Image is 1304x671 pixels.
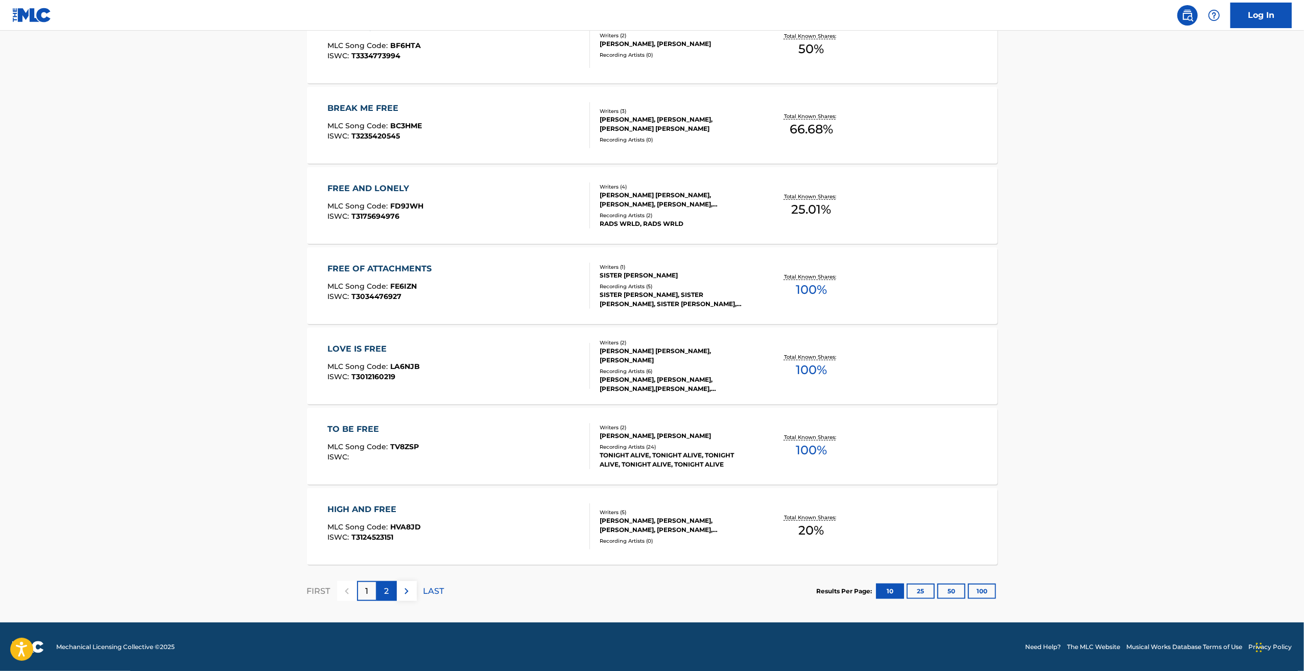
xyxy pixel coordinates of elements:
[600,212,754,219] div: Recording Artists ( 2 )
[600,107,754,115] div: Writers ( 3 )
[796,441,827,459] span: 100 %
[600,346,754,365] div: [PERSON_NAME] [PERSON_NAME], [PERSON_NAME]
[307,408,998,484] a: TO BE FREEMLC Song Code:TV8ZSPISWC:Writers (2)[PERSON_NAME], [PERSON_NAME]Recording Artists (24)T...
[600,375,754,394] div: [PERSON_NAME], [PERSON_NAME],[PERSON_NAME],[PERSON_NAME], [PERSON_NAME], [PERSON_NAME] & [PERSON_...
[351,212,399,221] span: T3175694976
[600,443,754,451] div: Recording Artists ( 24 )
[600,290,754,309] div: SISTER [PERSON_NAME], SISTER [PERSON_NAME], SISTER [PERSON_NAME], SISTER [PERSON_NAME], SISTER [P...
[600,516,754,535] div: [PERSON_NAME], [PERSON_NAME], [PERSON_NAME], [PERSON_NAME], [PERSON_NAME]
[600,271,754,280] div: SISTER [PERSON_NAME]
[1208,9,1220,21] img: help
[390,522,421,531] span: HVA8JD
[876,584,904,599] button: 10
[307,488,998,565] a: HIGH AND FREEMLC Song Code:HVA8JDISWC:T3124523151Writers (5)[PERSON_NAME], [PERSON_NAME], [PERSON...
[600,136,754,144] div: Recording Artists ( 0 )
[784,193,839,200] p: Total Known Shares:
[351,51,400,60] span: T3334773994
[784,353,839,361] p: Total Known Shares:
[423,585,444,597] p: LAST
[307,7,998,83] a: BREAKING FREEMLC Song Code:BF6HTAISWC:T3334773994Writers (2)[PERSON_NAME], [PERSON_NAME]Recording...
[798,40,824,58] span: 50 %
[1126,642,1242,652] a: Musical Works Database Terms of Use
[327,212,351,221] span: ISWC :
[12,8,52,22] img: MLC Logo
[600,51,754,59] div: Recording Artists ( 0 )
[600,537,754,545] div: Recording Artists ( 0 )
[327,263,437,275] div: FREE OF ATTACHMENTS
[327,343,420,355] div: LOVE IS FREE
[784,514,839,521] p: Total Known Shares:
[327,121,390,130] span: MLC Song Code :
[600,183,754,191] div: Writers ( 4 )
[327,442,390,451] span: MLC Song Code :
[327,533,351,542] span: ISWC :
[327,102,422,114] div: BREAK ME FREE
[937,584,965,599] button: 50
[12,641,44,653] img: logo
[390,121,422,130] span: BC3HME
[1067,642,1120,652] a: The MLC Website
[327,503,421,516] div: HIGH AND FREE
[968,584,996,599] button: 100
[796,281,827,299] span: 100 %
[784,273,839,281] p: Total Known Shares:
[600,451,754,469] div: TONIGHT ALIVE, TONIGHT ALIVE, TONIGHT ALIVE, TONIGHT ALIVE, TONIGHT ALIVE
[600,283,754,290] div: Recording Artists ( 5 )
[365,585,368,597] p: 1
[817,587,875,596] p: Results Per Page:
[385,585,389,597] p: 2
[307,585,330,597] p: FIRST
[600,431,754,441] div: [PERSON_NAME], [PERSON_NAME]
[600,39,754,49] div: [PERSON_NAME], [PERSON_NAME]
[390,362,420,371] span: LA6NJB
[327,292,351,301] span: ISWC :
[390,41,421,50] span: BF6HTA
[307,328,998,404] a: LOVE IS FREEMLC Song Code:LA6NJBISWC:T3012160219Writers (2)[PERSON_NAME] [PERSON_NAME], [PERSON_N...
[907,584,935,599] button: 25
[791,200,831,219] span: 25.01 %
[307,87,998,164] a: BREAK ME FREEMLC Song Code:BC3HMEISWC:T3235420545Writers (3)[PERSON_NAME], [PERSON_NAME], [PERSON...
[796,361,827,379] span: 100 %
[390,201,423,211] span: FD9JWH
[600,115,754,133] div: [PERSON_NAME], [PERSON_NAME], [PERSON_NAME] [PERSON_NAME]
[327,41,390,50] span: MLC Song Code :
[327,51,351,60] span: ISWC :
[600,219,754,228] div: RADS WRLD, RADS WRLD
[600,424,754,431] div: Writers ( 2 )
[1256,632,1262,663] div: 드래그
[307,167,998,244] a: FREE AND LONELYMLC Song Code:FD9JWHISWC:T3175694976Writers (4)[PERSON_NAME] [PERSON_NAME], [PERSO...
[351,372,395,381] span: T3012160219
[1177,5,1198,26] a: Public Search
[790,120,833,138] span: 66.68 %
[600,367,754,375] div: Recording Artists ( 6 )
[1248,642,1292,652] a: Privacy Policy
[56,642,175,652] span: Mechanical Licensing Collective © 2025
[600,339,754,346] div: Writers ( 2 )
[327,131,351,141] span: ISWC :
[327,182,423,195] div: FREE AND LONELY
[327,522,390,531] span: MLC Song Code :
[1025,642,1061,652] a: Need Help?
[327,423,419,435] div: TO BE FREE
[600,508,754,516] div: Writers ( 5 )
[600,32,754,39] div: Writers ( 2 )
[784,112,839,120] p: Total Known Shares:
[390,282,417,291] span: FE6IZN
[327,362,390,371] span: MLC Song Code :
[390,442,419,451] span: TV8ZSP
[351,292,401,301] span: T3034476927
[351,131,400,141] span: T3235420545
[307,247,998,324] a: FREE OF ATTACHMENTSMLC Song Code:FE6IZNISWC:T3034476927Writers (1)SISTER [PERSON_NAME]Recording A...
[1253,622,1304,671] div: 채팅 위젯
[327,452,351,461] span: ISWC :
[600,191,754,209] div: [PERSON_NAME] [PERSON_NAME], [PERSON_NAME], [PERSON_NAME], [PERSON_NAME] [PERSON_NAME]
[1253,622,1304,671] iframe: Chat Widget
[327,282,390,291] span: MLC Song Code :
[400,585,413,597] img: right
[327,372,351,381] span: ISWC :
[1204,5,1224,26] div: Help
[784,32,839,40] p: Total Known Shares:
[798,521,824,540] span: 20 %
[784,433,839,441] p: Total Known Shares:
[1181,9,1194,21] img: search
